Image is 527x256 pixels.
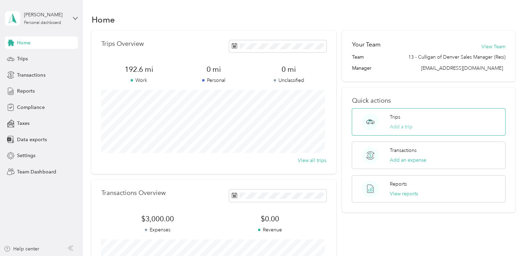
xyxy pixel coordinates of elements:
[101,40,143,48] p: Trips Overview
[390,156,426,164] button: Add an expense
[488,217,527,256] iframe: Everlance-gr Chat Button Frame
[390,113,400,121] p: Trips
[390,180,407,188] p: Reports
[214,226,326,233] p: Revenue
[251,77,326,84] p: Unclassified
[176,65,251,74] span: 0 mi
[408,53,505,61] span: 13 - Culligan of Denver Sales Manager (Resi)
[17,39,31,46] span: Home
[251,65,326,74] span: 0 mi
[17,71,45,79] span: Transactions
[176,77,251,84] p: Personal
[101,189,165,197] p: Transactions Overview
[101,65,176,74] span: 192.6 mi
[390,190,418,197] button: View reports
[421,65,503,71] span: [EMAIL_ADDRESS][DOMAIN_NAME]
[17,120,30,127] span: Taxes
[4,245,39,253] button: Help center
[101,77,176,84] p: Work
[17,55,28,62] span: Trips
[352,53,363,61] span: Team
[101,214,214,224] span: $3,000.00
[482,43,505,50] button: View Team
[17,87,35,95] span: Reports
[352,65,371,72] span: Manager
[390,123,412,130] button: Add a trip
[91,16,115,23] h1: Home
[352,40,380,49] h2: Your Team
[17,104,44,111] span: Compliance
[17,136,47,143] span: Data exports
[17,168,56,176] span: Team Dashboard
[101,226,214,233] p: Expenses
[298,157,326,164] button: View all trips
[17,152,35,159] span: Settings
[352,97,505,104] p: Quick actions
[390,147,417,154] p: Transactions
[24,11,67,18] div: [PERSON_NAME]
[214,214,326,224] span: $0.00
[24,21,61,25] div: Personal dashboard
